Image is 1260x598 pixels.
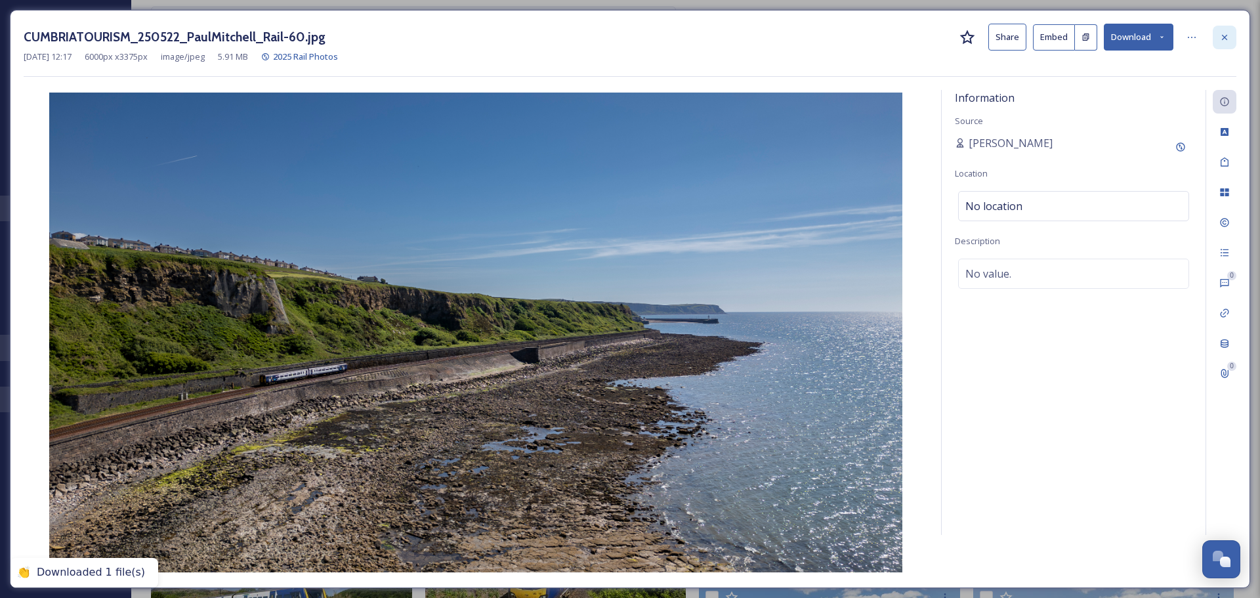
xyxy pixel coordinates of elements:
span: No value. [965,266,1011,282]
span: image/jpeg [161,51,205,63]
span: 2025 Rail Photos [273,51,338,62]
button: Embed [1033,24,1075,51]
span: Description [955,235,1000,247]
span: Source [955,115,983,127]
span: Information [955,91,1015,105]
div: 0 [1227,362,1236,371]
span: [DATE] 12:17 [24,51,72,63]
button: Share [988,24,1026,51]
div: 👏 [17,566,30,580]
div: Downloaded 1 file(s) [37,566,145,580]
span: [PERSON_NAME] [969,135,1053,151]
h3: CUMBRIATOURISM_250522_PaulMitchell_Rail-60.jpg [24,28,325,47]
span: 6000 px x 3375 px [85,51,148,63]
button: Open Chat [1202,540,1240,578]
img: CUMBRIATOURISM_250522_PaulMitchell_Rail-60.jpg [24,93,928,572]
span: No location [965,198,1022,214]
div: 0 [1227,271,1236,280]
button: Download [1104,24,1173,51]
span: 5.91 MB [218,51,248,63]
span: Location [955,167,988,179]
